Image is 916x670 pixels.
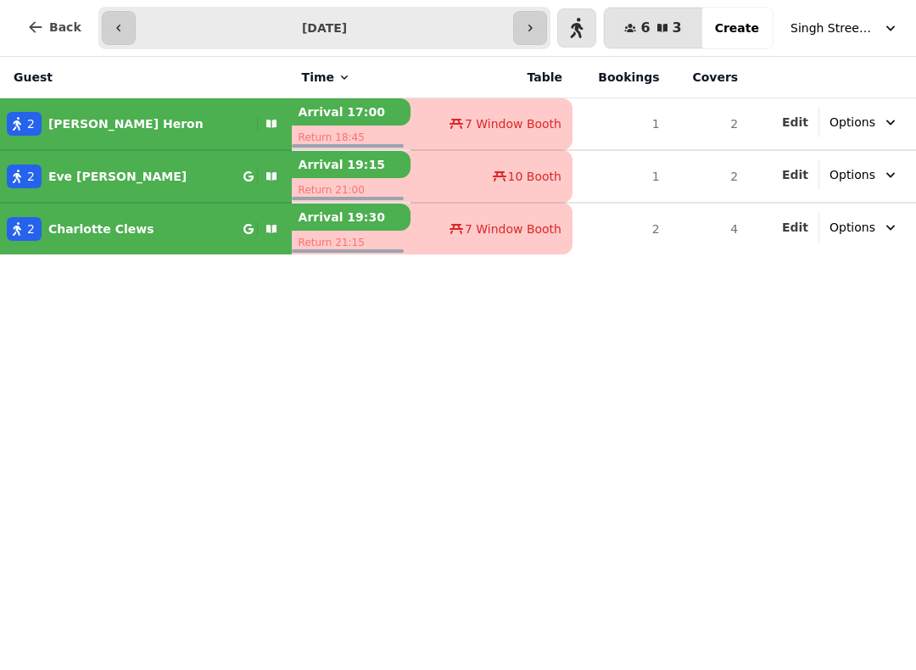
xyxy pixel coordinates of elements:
td: 2 [670,98,749,151]
td: 2 [572,203,670,254]
button: Time [302,69,351,86]
td: 4 [670,203,749,254]
th: Bookings [572,57,670,98]
button: Back [14,7,95,47]
span: Edit [782,116,808,128]
button: Options [819,107,909,137]
button: Edit [782,166,808,183]
span: Singh Street Bruntsfield [790,20,875,36]
span: 7 Window Booth [465,221,561,237]
p: [PERSON_NAME] Heron [48,115,204,132]
span: 10 Booth [508,168,561,185]
span: Edit [782,221,808,233]
span: 2 [27,168,35,185]
button: Options [819,159,909,190]
span: Options [829,114,875,131]
span: 3 [673,21,682,35]
span: Edit [782,169,808,181]
button: Edit [782,219,808,236]
p: Arrival 19:15 [292,151,411,178]
button: Edit [782,114,808,131]
td: 2 [670,150,749,203]
span: Back [49,21,81,33]
span: 2 [27,221,35,237]
th: Covers [670,57,749,98]
span: Options [829,219,875,236]
span: 7 Window Booth [465,115,561,132]
span: 2 [27,115,35,132]
button: 63 [604,8,701,48]
button: Singh Street Bruntsfield [780,13,909,43]
span: 6 [640,21,650,35]
p: Return 21:00 [292,178,411,202]
button: Options [819,212,909,243]
th: Table [411,57,572,98]
p: Return 18:45 [292,126,411,149]
td: 1 [572,98,670,151]
button: Create [701,8,773,48]
span: Options [829,166,875,183]
span: Time [302,69,334,86]
p: Arrival 17:00 [292,98,411,126]
p: Eve [PERSON_NAME] [48,168,187,185]
span: Create [715,22,759,34]
p: Charlotte Clews [48,221,154,237]
p: Return 21:15 [292,231,411,254]
td: 1 [572,150,670,203]
p: Arrival 19:30 [292,204,411,231]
